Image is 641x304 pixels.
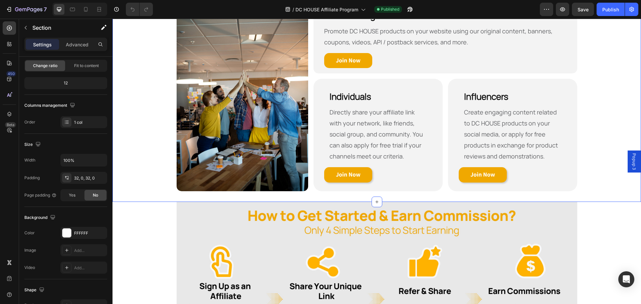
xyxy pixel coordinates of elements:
div: 450 [6,71,16,76]
div: FFFFFF [74,230,105,236]
a: Join Now [346,148,394,164]
button: 7 [3,3,50,16]
div: Add... [74,265,105,271]
span: Directly share your affiliate link with your network, like friends, social group, and community. ... [217,89,310,141]
div: Width [24,157,35,163]
span: Save [578,7,589,12]
div: Image [24,247,36,253]
div: Add... [74,248,105,254]
div: Padding [24,175,40,181]
div: Order [24,119,35,125]
div: Page padding [24,192,57,198]
div: Color [24,230,35,236]
p: Section [32,24,87,32]
span: / [292,6,294,13]
div: Columns management [24,101,76,110]
div: Size [24,140,42,149]
span: DC HOUSE Affiliate Program [295,6,358,13]
span: Popup 3 [518,134,525,151]
strong: Influencers [352,72,396,84]
strong: Join Now [223,38,248,45]
div: 32, 0, 32, 0 [74,175,105,181]
span: Promote DC HOUSE products on your website using our original content, banners, coupons, videos, A... [212,8,440,27]
div: Open Intercom Messenger [618,271,634,287]
a: Join Now [212,34,260,50]
p: Advanced [66,41,88,48]
p: 7 [44,5,47,13]
div: Publish [602,6,619,13]
div: 12 [26,78,106,88]
strong: Join Now [223,152,248,160]
div: Undo/Redo [126,3,153,16]
button: Publish [597,3,625,16]
strong: Join Now [358,152,383,160]
input: Auto [61,154,107,166]
span: Change ratio [33,63,57,69]
div: Shape [24,286,46,295]
div: 1 col [74,119,105,125]
a: Join Now [212,148,260,164]
span: Fit to content [74,63,99,69]
span: No [93,192,98,198]
p: Settings [33,41,52,48]
div: Beta [5,122,16,127]
span: Create engaging content related to DC HOUSE products on your social media, or apply for free prod... [352,89,445,141]
iframe: Design area [113,19,641,304]
div: Video [24,265,35,271]
div: Background [24,213,57,222]
span: Yes [69,192,75,198]
strong: Individuals [217,72,259,84]
button: Save [572,3,594,16]
span: Published [381,6,399,12]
